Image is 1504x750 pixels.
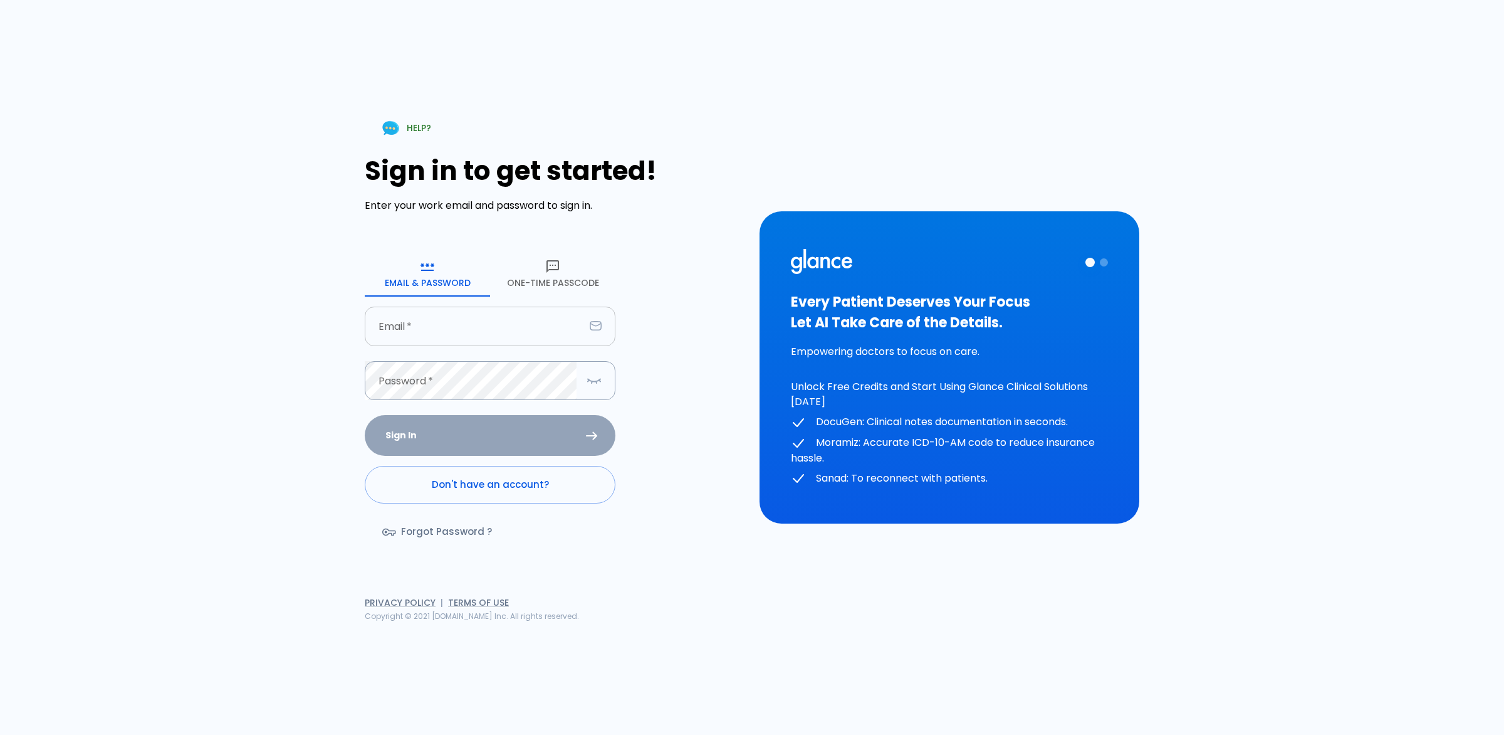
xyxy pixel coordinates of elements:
span: Copyright © 2021 [DOMAIN_NAME] Inc. All rights reserved. [365,611,579,621]
a: Forgot Password ? [365,514,512,550]
p: DocuGen: Clinical notes documentation in seconds. [791,415,1108,430]
button: One-Time Passcode [490,251,615,297]
p: Sanad: To reconnect with patients. [791,471,1108,487]
a: Terms of Use [448,596,509,609]
a: Privacy Policy [365,596,436,609]
a: HELP? [365,112,446,144]
p: Moramiz: Accurate ICD-10-AM code to reduce insurance hassle. [791,435,1108,466]
button: Email & Password [365,251,490,297]
p: Empowering doctors to focus on care. [791,344,1108,359]
img: Chat Support [380,117,402,139]
h3: Every Patient Deserves Your Focus Let AI Take Care of the Details. [791,292,1108,333]
h1: Sign in to get started! [365,156,744,186]
a: Don't have an account? [365,466,615,504]
span: | [441,596,443,609]
input: dr.ahmed@clinic.com [365,307,585,346]
p: Enter your work email and password to sign in. [365,198,744,213]
p: Unlock Free Credits and Start Using Glance Clinical Solutions [DATE] [791,379,1108,409]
